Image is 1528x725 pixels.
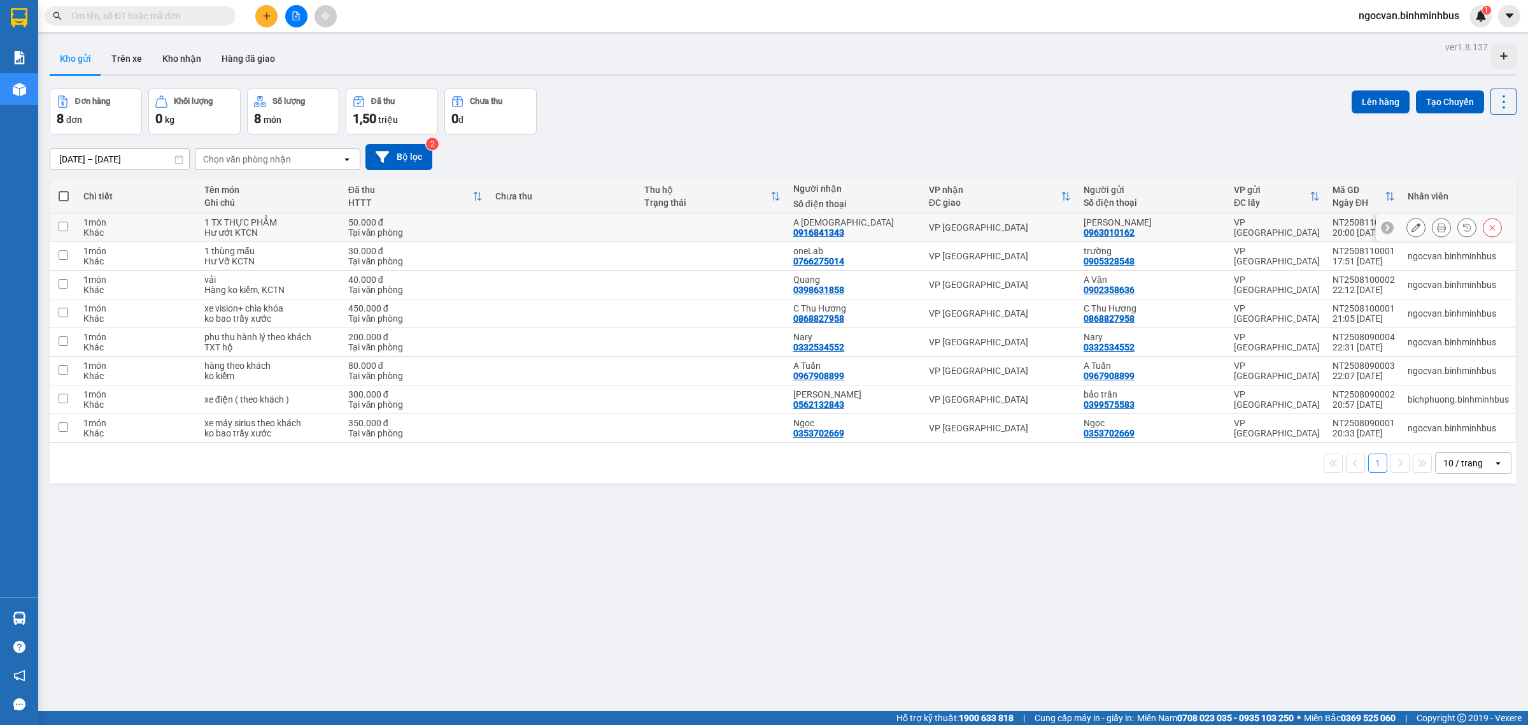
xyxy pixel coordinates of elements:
[348,275,483,285] div: 40.000 đ
[13,641,25,653] span: question-circle
[1177,713,1294,723] strong: 0708 023 035 - 0935 103 250
[83,428,192,438] div: Khác
[211,43,285,74] button: Hàng đã giao
[348,185,472,195] div: Đã thu
[793,428,844,438] div: 0353702669
[638,180,787,213] th: Toggle SortBy
[342,154,352,164] svg: open
[1333,332,1395,342] div: NT2508090004
[204,197,336,208] div: Ghi chú
[342,180,489,213] th: Toggle SortBy
[1416,90,1484,113] button: Tạo Chuyến
[204,285,336,295] div: Hàng ko kiểm, KCTN
[50,89,142,134] button: Đơn hàng8đơn
[451,111,458,126] span: 0
[793,256,844,266] div: 0766275014
[929,394,1071,405] div: VP [GEOGRAPHIC_DATA]
[644,197,770,208] div: Trạng thái
[348,227,483,238] div: Tại văn phòng
[348,332,483,342] div: 200.000 đ
[793,399,844,410] div: 0562132843
[83,371,192,381] div: Khác
[365,144,432,170] button: Bộ lọc
[378,115,398,125] span: triệu
[793,313,844,324] div: 0868827958
[1084,418,1221,428] div: Ngọc
[204,371,336,381] div: ko kiểm
[353,111,376,126] span: 1,50
[793,303,916,313] div: C Thu Hương
[83,256,192,266] div: Khác
[348,399,483,410] div: Tại văn phòng
[1326,180,1401,213] th: Toggle SortBy
[285,5,308,27] button: file-add
[83,361,192,371] div: 1 món
[101,43,152,74] button: Trên xe
[1234,303,1320,324] div: VP [GEOGRAPHIC_DATA]
[1408,251,1509,261] div: ngocvan.binhminhbus
[1408,308,1509,319] div: ngocvan.binhminhbus
[793,246,916,256] div: oneLab
[1333,256,1395,266] div: 17:51 [DATE]
[1484,6,1489,15] span: 1
[204,394,336,405] div: xe điện ( theo khách )
[1348,8,1469,24] span: ngocvan.binhminhbus
[1084,371,1135,381] div: 0967908899
[1084,303,1221,313] div: C Thu Hương
[793,217,916,227] div: A Phúc
[1333,428,1395,438] div: 20:33 [DATE]
[1333,418,1395,428] div: NT2508090001
[1368,454,1387,473] button: 1
[204,342,336,352] div: TXT hộ
[1491,43,1517,69] div: Tạo kho hàng mới
[346,89,438,134] button: Đã thu1,50 triệu
[155,111,162,126] span: 0
[1234,246,1320,266] div: VP [GEOGRAPHIC_DATA]
[1333,227,1395,238] div: 20:00 [DATE]
[444,89,537,134] button: Chưa thu0đ
[1084,389,1221,399] div: bảo trân
[1341,713,1396,723] strong: 0369 525 060
[1408,191,1509,201] div: Nhân viên
[348,428,483,438] div: Tại văn phòng
[83,399,192,410] div: Khác
[1084,399,1135,410] div: 0399575583
[371,97,395,106] div: Đã thu
[348,342,483,352] div: Tại văn phòng
[348,418,483,428] div: 350.000 đ
[1084,428,1135,438] div: 0353702669
[1408,366,1509,376] div: ngocvan.binhminhbus
[1333,389,1395,399] div: NT2508090002
[348,313,483,324] div: Tại văn phòng
[83,418,192,428] div: 1 món
[255,5,278,27] button: plus
[1084,361,1221,371] div: A Tuấn
[348,256,483,266] div: Tại văn phòng
[1333,303,1395,313] div: NT2508100001
[292,11,301,20] span: file-add
[204,332,336,342] div: phụ thu hành lý theo khách
[1234,217,1320,238] div: VP [GEOGRAPHIC_DATA]
[1084,185,1221,195] div: Người gửi
[1035,711,1134,725] span: Cung cấp máy in - giấy in:
[1234,185,1310,195] div: VP gửi
[1333,185,1385,195] div: Mã GD
[1504,10,1515,22] span: caret-down
[348,303,483,313] div: 450.000 đ
[1297,715,1301,721] span: ⚪️
[1333,371,1395,381] div: 22:07 [DATE]
[1227,180,1326,213] th: Toggle SortBy
[458,115,463,125] span: đ
[1084,197,1221,208] div: Số điện thoại
[1333,313,1395,324] div: 21:05 [DATE]
[204,418,336,428] div: xe máy sirius theo khách
[1084,285,1135,295] div: 0902358636
[793,361,916,371] div: A Tuấn
[793,342,844,352] div: 0332534552
[929,185,1061,195] div: VP nhận
[50,149,189,169] input: Select a date range.
[83,191,192,201] div: Chi tiết
[793,183,916,194] div: Người nhận
[929,308,1071,319] div: VP [GEOGRAPHIC_DATA]
[1084,332,1221,342] div: Nary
